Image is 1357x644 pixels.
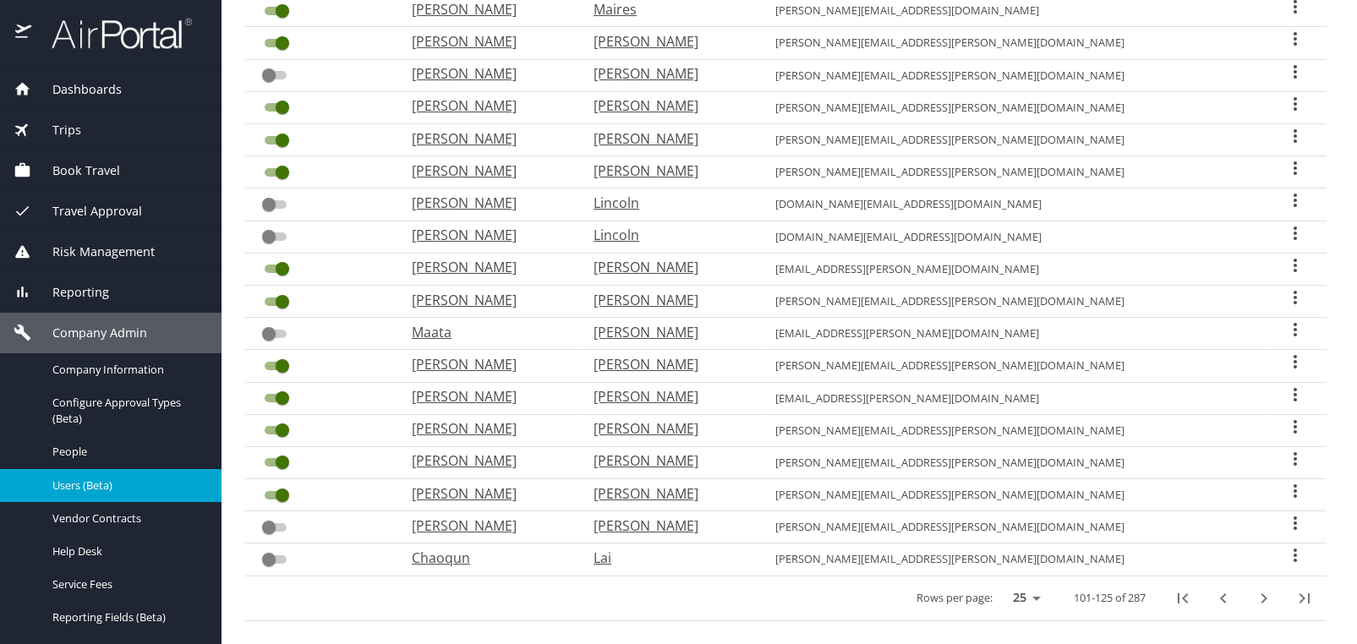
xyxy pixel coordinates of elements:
p: Chaoqun [412,548,560,568]
p: [PERSON_NAME] [412,483,560,504]
p: [PERSON_NAME] [412,193,560,213]
td: [PERSON_NAME][EMAIL_ADDRESS][PERSON_NAME][DOMAIN_NAME] [762,446,1264,478]
td: [DOMAIN_NAME][EMAIL_ADDRESS][DOMAIN_NAME] [762,188,1264,221]
td: [EMAIL_ADDRESS][PERSON_NAME][DOMAIN_NAME] [762,382,1264,414]
span: Dashboards [31,80,122,99]
p: [PERSON_NAME] [412,450,560,471]
p: [PERSON_NAME] [412,290,560,310]
span: Book Travel [31,161,120,180]
p: [PERSON_NAME] [594,418,741,439]
p: [PERSON_NAME] [412,161,560,181]
img: airportal-logo.png [33,17,192,50]
span: Reporting Fields (Beta) [52,609,201,625]
td: [EMAIL_ADDRESS][PERSON_NAME][DOMAIN_NAME] [762,318,1264,350]
p: [PERSON_NAME] [412,225,560,245]
td: [PERSON_NAME][EMAIL_ADDRESS][PERSON_NAME][DOMAIN_NAME] [762,59,1264,91]
td: [PERSON_NAME][EMAIL_ADDRESS][PERSON_NAME][DOMAIN_NAME] [762,285,1264,317]
td: [PERSON_NAME][EMAIL_ADDRESS][PERSON_NAME][DOMAIN_NAME] [762,156,1264,188]
button: last page [1284,578,1325,619]
button: first page [1163,578,1203,619]
p: 101-125 of 287 [1074,592,1146,603]
td: [PERSON_NAME][EMAIL_ADDRESS][PERSON_NAME][DOMAIN_NAME] [762,414,1264,446]
p: [PERSON_NAME] [594,483,741,504]
p: [PERSON_NAME] [412,257,560,277]
p: [PERSON_NAME] [594,257,741,277]
span: Travel Approval [31,202,142,221]
img: icon-airportal.png [15,17,33,50]
span: Users (Beta) [52,478,201,494]
p: [PERSON_NAME] [594,96,741,116]
p: [PERSON_NAME] [594,63,741,84]
span: People [52,444,201,460]
span: Reporting [31,283,109,302]
p: [PERSON_NAME] [412,386,560,407]
p: [PERSON_NAME] [594,161,741,181]
p: [PERSON_NAME] [412,96,560,116]
p: [PERSON_NAME] [412,516,560,536]
button: previous page [1203,578,1244,619]
p: Lincoln [594,225,741,245]
td: [PERSON_NAME][EMAIL_ADDRESS][PERSON_NAME][DOMAIN_NAME] [762,124,1264,156]
td: [PERSON_NAME][EMAIL_ADDRESS][PERSON_NAME][DOMAIN_NAME] [762,511,1264,543]
p: [PERSON_NAME] [412,31,560,52]
span: Company Information [52,362,201,378]
span: Help Desk [52,543,201,559]
p: [PERSON_NAME] [412,418,560,439]
span: Risk Management [31,243,155,261]
span: Service Fees [52,576,201,592]
td: [EMAIL_ADDRESS][PERSON_NAME][DOMAIN_NAME] [762,253,1264,285]
span: Configure Approval Types (Beta) [52,395,201,427]
span: Company Admin [31,324,147,342]
td: [PERSON_NAME][EMAIL_ADDRESS][PERSON_NAME][DOMAIN_NAME] [762,479,1264,511]
td: [PERSON_NAME][EMAIL_ADDRESS][PERSON_NAME][DOMAIN_NAME] [762,91,1264,123]
p: [PERSON_NAME] [412,128,560,149]
p: Lincoln [594,193,741,213]
p: [PERSON_NAME] [412,63,560,84]
p: Lai [594,548,741,568]
p: [PERSON_NAME] [594,354,741,374]
button: next page [1244,578,1284,619]
p: [PERSON_NAME] [594,450,741,471]
td: [PERSON_NAME][EMAIL_ADDRESS][PERSON_NAME][DOMAIN_NAME] [762,350,1264,382]
p: [PERSON_NAME] [594,516,741,536]
td: [PERSON_NAME][EMAIL_ADDRESS][PERSON_NAME][DOMAIN_NAME] [762,543,1264,576]
span: Vendor Contracts [52,510,201,527]
p: Rows per page: [917,592,993,603]
p: [PERSON_NAME] [412,354,560,374]
td: [DOMAIN_NAME][EMAIL_ADDRESS][DOMAIN_NAME] [762,221,1264,253]
select: rows per page [999,586,1047,611]
p: [PERSON_NAME] [594,128,741,149]
p: [PERSON_NAME] [594,386,741,407]
p: Maata [412,322,560,342]
p: [PERSON_NAME] [594,290,741,310]
td: [PERSON_NAME][EMAIL_ADDRESS][PERSON_NAME][DOMAIN_NAME] [762,27,1264,59]
p: [PERSON_NAME] [594,322,741,342]
span: Trips [31,121,81,139]
p: [PERSON_NAME] [594,31,741,52]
